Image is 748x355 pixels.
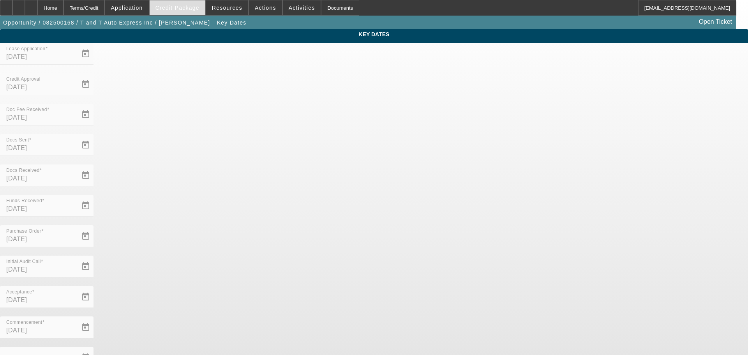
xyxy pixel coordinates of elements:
[6,320,42,325] mat-label: Commencement
[150,0,205,15] button: Credit Package
[6,138,29,143] mat-label: Docs Sent
[6,31,742,37] span: Key Dates
[696,15,735,28] a: Open Ticket
[111,5,143,11] span: Application
[6,229,41,234] mat-label: Purchase Order
[6,168,40,173] mat-label: Docs Received
[105,0,148,15] button: Application
[155,5,199,11] span: Credit Package
[6,46,45,51] mat-label: Lease Application
[6,107,47,112] mat-label: Doc Fee Received
[6,198,42,203] mat-label: Funds Received
[3,19,210,26] span: Opportunity / 082500168 / T and T Auto Express Inc / [PERSON_NAME]
[6,259,41,264] mat-label: Initial Audit Call
[249,0,282,15] button: Actions
[283,0,321,15] button: Activities
[215,16,249,30] button: Key Dates
[255,5,276,11] span: Actions
[212,5,242,11] span: Resources
[217,19,247,26] span: Key Dates
[6,77,41,82] mat-label: Credit Approval
[289,5,315,11] span: Activities
[6,290,32,295] mat-label: Acceptance
[206,0,248,15] button: Resources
